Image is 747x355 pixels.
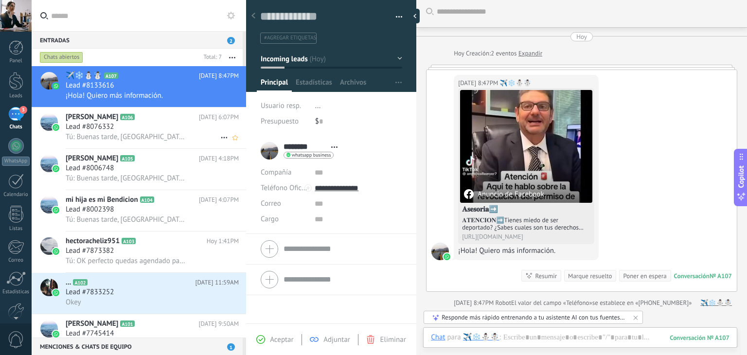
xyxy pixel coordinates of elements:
[199,319,239,329] span: [DATE] 9:50AM
[66,132,185,142] span: Tú: Buenas tarde, [GEOGRAPHIC_DATA] estas. En un momento el Abogado se comunicara contigo para da...
[447,333,461,342] span: para
[2,192,30,198] div: Calendario
[2,226,30,232] div: Listas
[592,298,692,308] span: se establece en «[PHONE_NUMBER]»
[120,155,134,161] span: A105
[454,49,466,58] div: Hoy
[66,246,114,256] span: Lead #7873382
[700,298,732,308] a: ✈️️❄️⛄☃️
[66,236,120,246] span: hectoracheliz951
[261,165,307,180] div: Compañía
[261,215,279,223] span: Cargo
[462,216,590,231] div: 𝐀𝐓𝐄𝐍𝐂𝐈𝐎𝐍➡️Tienes miedo de ser deportado? ¿Sabes cuales son tus derechos como inmigrante? Permiso ...
[120,114,134,120] span: A106
[199,71,239,81] span: [DATE] 8:47PM
[32,149,246,190] a: avataricon[PERSON_NAME]A105[DATE] 4:18PMLead #8006748Tú: Buenas tarde, [GEOGRAPHIC_DATA] estas. E...
[66,174,185,183] span: Tú: Buenas tarde, [GEOGRAPHIC_DATA] estas. En un momento el Abogado se comunicara contigo para da...
[261,196,281,212] button: Correo
[518,49,542,58] a: Expandir
[66,278,71,287] span: ...
[261,183,311,193] span: Teléfono Oficina
[66,195,138,205] span: mi hija es mi Bendicion
[261,101,301,110] span: Usuario resp.
[227,343,235,351] span: 1
[66,287,114,297] span: Lead #7833252
[53,83,59,89] img: icon
[66,205,114,214] span: Lead #8002398
[463,333,499,341] div: ✈️️❄️⛄☃️
[261,117,299,126] span: Presupuesto
[32,31,243,49] div: Entradas
[200,53,222,62] div: Total: 7
[40,52,83,63] div: Chats abiertos
[623,271,666,281] div: Poner en espera
[32,107,246,148] a: avataricon[PERSON_NAME]A106[DATE] 6:07PMLead #8076332Tú: Buenas tarde, [GEOGRAPHIC_DATA] estas. E...
[431,243,449,260] span: ✈️️❄️⛄☃️
[380,335,406,344] span: Eliminar
[199,195,239,205] span: [DATE] 4:07PM
[32,231,246,272] a: avatariconhectoracheliz951A103Hoy 1:41PMLead #7873382Tú: OK perfecto quedas agendado para el día ...
[261,78,288,92] span: Principal
[207,236,239,246] span: Hoy 1:41PM
[2,257,30,264] div: Correo
[496,299,511,307] span: Robot
[261,199,281,208] span: Correo
[32,314,246,355] a: avataricon[PERSON_NAME]A101[DATE] 9:50AMLead #7745414
[53,165,59,172] img: icon
[19,106,27,114] span: 3
[195,278,239,287] span: [DATE] 11:59AM
[2,58,30,64] div: Panel
[122,238,136,244] span: A103
[66,91,163,100] span: ¡Hola! Quiero más información.
[66,329,114,338] span: Lead #7745414
[323,335,350,344] span: Adjuntar
[227,37,235,44] span: 2
[66,319,118,329] span: [PERSON_NAME]
[454,298,495,308] div: [DATE] 8:47PM
[66,256,185,266] span: Tú: OK perfecto quedas agendado para el día de [DATE] alas 12:00pm ESTAR AL PENDIENTE PARA QUE RE...
[53,248,59,255] img: icon
[53,331,59,337] img: icon
[292,153,331,158] span: whatsapp business
[499,333,501,342] span: :
[66,122,114,132] span: Lead #8076332
[66,154,118,163] span: [PERSON_NAME]
[674,272,710,280] div: Conversación
[576,32,587,41] div: Hoy
[458,246,594,256] div: ¡Hola! Quiero más información.
[670,334,729,342] div: 107
[32,273,246,314] a: avataricon...A102[DATE] 11:59AMLead #7833252Okey
[66,81,114,90] span: Lead #8133616
[458,78,499,88] div: [DATE] 8:47PM
[511,298,592,308] span: El valor del campo «Teléfono»
[736,166,746,188] span: Copilot
[261,114,308,129] div: Presupuesto
[710,272,732,280] div: № A107
[568,271,612,281] div: Marque resuelto
[104,72,118,79] span: A107
[53,124,59,131] img: icon
[2,93,30,99] div: Leads
[2,157,30,166] div: WhatsApp
[32,337,243,355] div: Menciones & Chats de equipo
[535,271,557,281] div: Resumir
[296,78,332,92] span: Estadísticas
[32,190,246,231] a: avatariconmi hija es mi BendicionA104[DATE] 4:07PMLead #8002398Tú: Buenas tarde, [GEOGRAPHIC_DATA...
[444,253,450,260] img: waba.svg
[264,35,316,41] span: #agregar etiquetas
[462,205,590,214] h4: 𝐀𝐬𝐞𝐬𝐨𝐫𝐢𝐚➡️
[32,66,246,107] a: avataricon✈️️❄️⛄☃️A107[DATE] 8:47PMLead #8133616¡Hola! Quiero más información.
[462,233,590,240] div: [URL][DOMAIN_NAME]
[53,289,59,296] img: icon
[261,180,307,196] button: Teléfono Oficina
[53,207,59,213] img: icon
[442,313,626,321] div: Responde más rápido entrenando a tu asistente AI con tus fuentes de datos
[66,71,102,81] span: ✈️️❄️⛄☃️
[464,189,544,199] div: Anuncio de Facebook
[2,124,30,130] div: Chats
[410,9,420,23] div: Ocultar
[120,320,134,327] span: A101
[66,112,118,122] span: [PERSON_NAME]
[66,215,185,224] span: Tú: Buenas tarde, [GEOGRAPHIC_DATA] estas. En un momento el Abogado se comunicara contigo para da...
[454,49,542,58] div: Creación:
